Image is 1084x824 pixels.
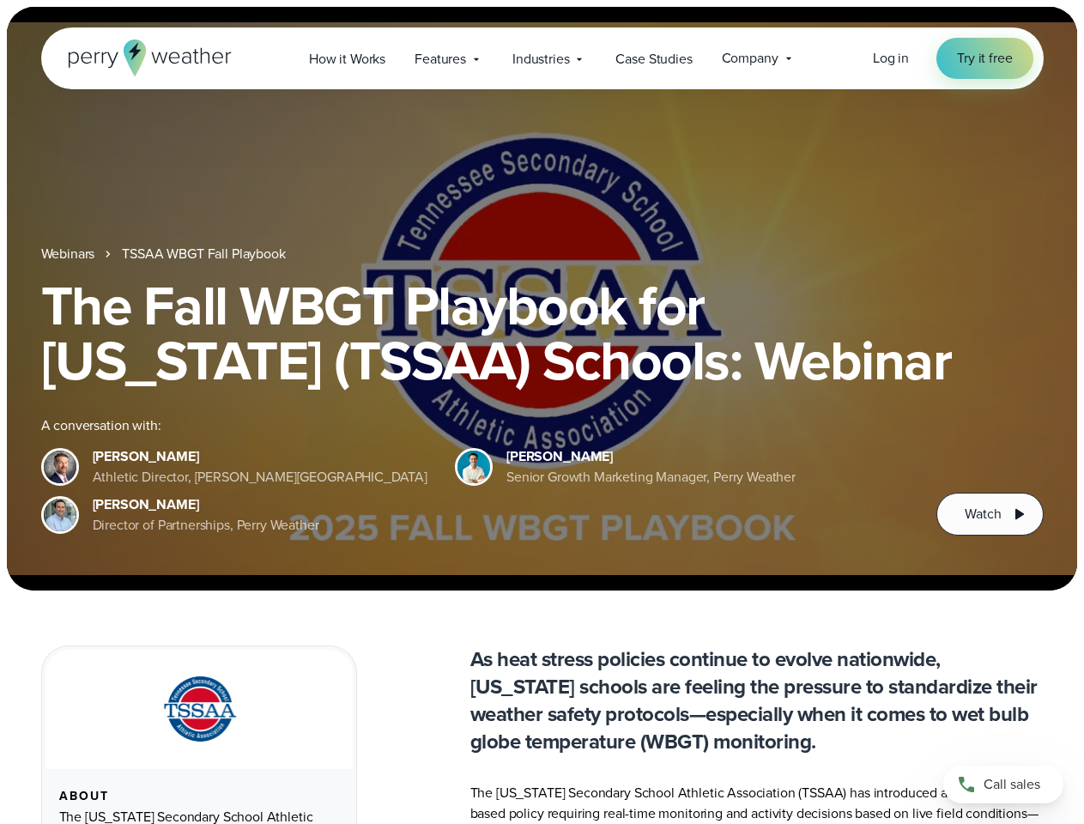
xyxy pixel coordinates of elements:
[41,244,95,264] a: Webinars
[722,48,778,69] span: Company
[415,49,466,70] span: Features
[984,774,1040,795] span: Call sales
[122,244,285,264] a: TSSAA WBGT Fall Playbook
[615,49,692,70] span: Case Studies
[59,790,339,803] div: About
[506,446,796,467] div: [PERSON_NAME]
[470,645,1044,755] p: As heat stress policies continue to evolve nationwide, [US_STATE] schools are feeling the pressur...
[873,48,909,69] a: Log in
[457,451,490,483] img: Spencer Patton, Perry Weather
[943,766,1063,803] a: Call sales
[957,48,1012,69] span: Try it free
[512,49,569,70] span: Industries
[142,670,257,748] img: TSSAA-Tennessee-Secondary-School-Athletic-Association.svg
[936,493,1043,536] button: Watch
[93,515,319,536] div: Director of Partnerships, Perry Weather
[41,415,910,436] div: A conversation with:
[41,278,1044,388] h1: The Fall WBGT Playbook for [US_STATE] (TSSAA) Schools: Webinar
[601,41,706,76] a: Case Studies
[44,499,76,531] img: Jeff Wood
[294,41,400,76] a: How it Works
[936,38,1033,79] a: Try it free
[93,494,319,515] div: [PERSON_NAME]
[44,451,76,483] img: Brian Wyatt
[93,467,428,488] div: Athletic Director, [PERSON_NAME][GEOGRAPHIC_DATA]
[41,244,1044,264] nav: Breadcrumb
[93,446,428,467] div: [PERSON_NAME]
[506,467,796,488] div: Senior Growth Marketing Manager, Perry Weather
[873,48,909,68] span: Log in
[309,49,385,70] span: How it Works
[965,504,1001,524] span: Watch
